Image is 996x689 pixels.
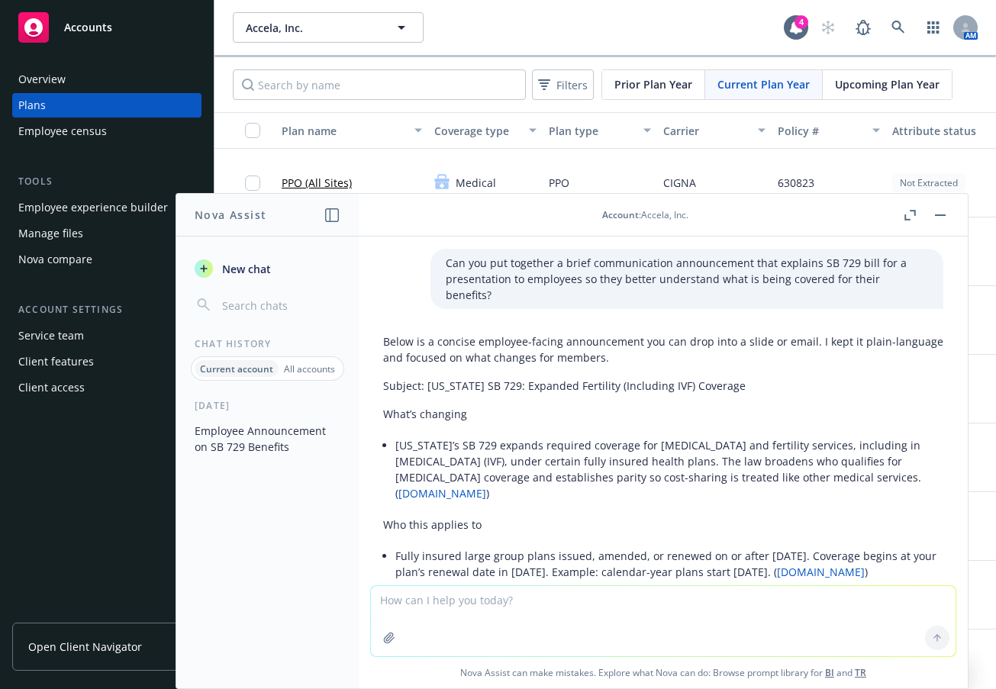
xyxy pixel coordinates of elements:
div: Plan name [282,123,405,139]
a: Service team [12,324,201,348]
a: [DOMAIN_NAME] [777,565,865,579]
span: CIGNA [663,175,696,191]
a: Nova compare [12,247,201,272]
span: PPO [549,175,569,191]
div: Nova compare [18,247,92,272]
div: Client access [18,375,85,400]
span: Filters [556,77,588,93]
button: Employee Announcement on SB 729 Benefits [189,418,347,459]
span: Accounts [64,21,112,34]
a: PPO (All Sites) [282,175,352,191]
p: What’s changing [383,406,943,422]
li: [US_STATE]’s SB 729 expands required coverage for [MEDICAL_DATA] and fertility services, includin... [395,434,943,504]
div: Account settings [12,302,201,317]
a: Overview [12,67,201,92]
span: 630823 [778,175,814,191]
span: Prior Plan Year [614,76,692,92]
div: Attribute status [892,123,994,139]
button: Accela, Inc. [233,12,424,43]
div: Plan type [549,123,634,139]
a: Employee experience builder [12,195,201,220]
a: Employee census [12,119,201,143]
button: Filters [532,69,594,100]
button: Coverage type [428,112,543,149]
div: [DATE] [176,399,359,412]
span: Current Plan Year [717,76,810,92]
div: Employee census [18,119,107,143]
span: Filters [535,74,591,96]
p: Who this applies to [383,517,943,533]
a: Start snowing [813,12,843,43]
span: New chat [219,261,271,277]
a: [DOMAIN_NAME] [398,486,486,501]
a: Search [883,12,914,43]
p: Below is a concise employee-facing announcement you can drop into a slide or email. I kept it pla... [383,333,943,365]
a: Client features [12,349,201,374]
div: Not Extracted [892,173,965,192]
div: Service team [18,324,84,348]
input: Select all [245,123,260,138]
a: Manage files [12,221,201,246]
div: Plans [18,93,46,118]
a: TR [855,666,866,679]
input: Search chats [219,295,340,316]
span: Nova Assist can make mistakes. Explore what Nova can do: Browse prompt library for and [365,657,962,688]
button: Policy # [772,112,886,149]
a: Plans [12,93,201,118]
div: Coverage type [434,123,520,139]
div: Chat History [176,337,359,350]
h1: Nova Assist [195,207,266,223]
div: Tools [12,174,201,189]
button: Carrier [657,112,772,149]
p: Current account [200,362,273,375]
li: Small group fully insured plans are not mandated to include infertility/IVF, but carriers must of... [395,583,943,621]
a: Report a Bug [848,12,878,43]
p: Subject: [US_STATE] SB 729: Expanded Fertility (Including IVF) Coverage [383,378,943,394]
div: Manage files [18,221,83,246]
p: Can you put together a brief communication announcement that explains SB 729 bill for a presentat... [446,255,928,303]
div: : Accela, Inc. [602,208,688,221]
button: New chat [189,255,347,282]
a: Accounts [12,6,201,49]
input: Search by name [233,69,526,100]
div: Employee experience builder [18,195,168,220]
button: Plan type [543,112,657,149]
a: Client access [12,375,201,400]
span: Medical [456,175,496,191]
span: Upcoming Plan Year [835,76,940,92]
button: Plan name [276,112,428,149]
div: Carrier [663,123,749,139]
span: Open Client Navigator [28,639,142,655]
span: Accela, Inc. [246,20,378,36]
a: Switch app [918,12,949,43]
input: Toggle Row Selected [245,175,260,191]
li: Fully insured large group plans issued, amended, or renewed on or after [DATE]. Coverage begins a... [395,545,943,583]
p: All accounts [284,362,335,375]
a: BI [825,666,834,679]
div: Overview [18,67,66,92]
div: Policy # [778,123,863,139]
span: Account [602,208,639,221]
div: Client features [18,349,94,374]
div: 4 [795,15,808,29]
